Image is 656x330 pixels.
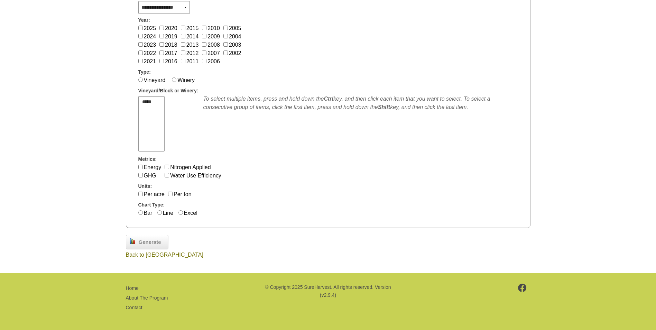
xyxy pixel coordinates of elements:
[229,42,241,48] label: 2003
[126,252,203,258] a: Back to [GEOGRAPHIC_DATA]
[207,25,220,31] label: 2010
[163,210,173,216] label: Line
[186,34,199,39] label: 2014
[186,58,199,64] label: 2011
[203,95,518,111] div: To select multiple items, press and hold down the key, and then click each item that you want to ...
[170,173,221,178] label: Water Use Efficiency
[135,238,165,246] span: Generate
[207,58,220,64] label: 2006
[144,191,165,197] label: Per acre
[174,191,192,197] label: Per ton
[177,77,195,83] label: Winery
[144,42,156,48] label: 2023
[138,68,151,76] span: Type:
[144,164,161,170] label: Energy
[518,284,527,292] img: footer-facebook.png
[186,42,199,48] label: 2013
[324,96,333,102] b: Ctrl
[184,210,197,216] label: Excel
[229,34,241,39] label: 2004
[207,34,220,39] label: 2009
[144,210,153,216] label: Bar
[126,285,139,291] a: Home
[138,17,150,24] span: Year:
[229,50,241,56] label: 2002
[264,283,392,299] p: © Copyright 2025 SureHarvest. All rights reserved. Version (v2.9.4)
[207,42,220,48] label: 2008
[144,50,156,56] label: 2022
[186,50,199,56] label: 2012
[144,25,156,31] label: 2025
[144,34,156,39] label: 2024
[165,42,177,48] label: 2018
[378,104,390,110] b: Shift
[126,305,142,310] a: Contact
[126,295,168,301] a: About The Program
[165,25,177,31] label: 2020
[130,238,135,244] img: chart_bar.png
[144,173,156,178] label: GHG
[138,183,152,190] span: Units:
[165,50,177,56] label: 2017
[138,156,157,163] span: Metrics:
[165,34,177,39] label: 2019
[186,25,199,31] label: 2015
[207,50,220,56] label: 2007
[165,58,177,64] label: 2016
[138,87,198,94] span: Vineyard/Block or Winery:
[126,235,168,249] a: Generate
[170,164,211,170] label: Nitrogen Applied
[138,201,165,209] span: Chart Type:
[144,58,156,64] label: 2021
[229,25,241,31] label: 2005
[144,77,166,83] label: Vineyard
